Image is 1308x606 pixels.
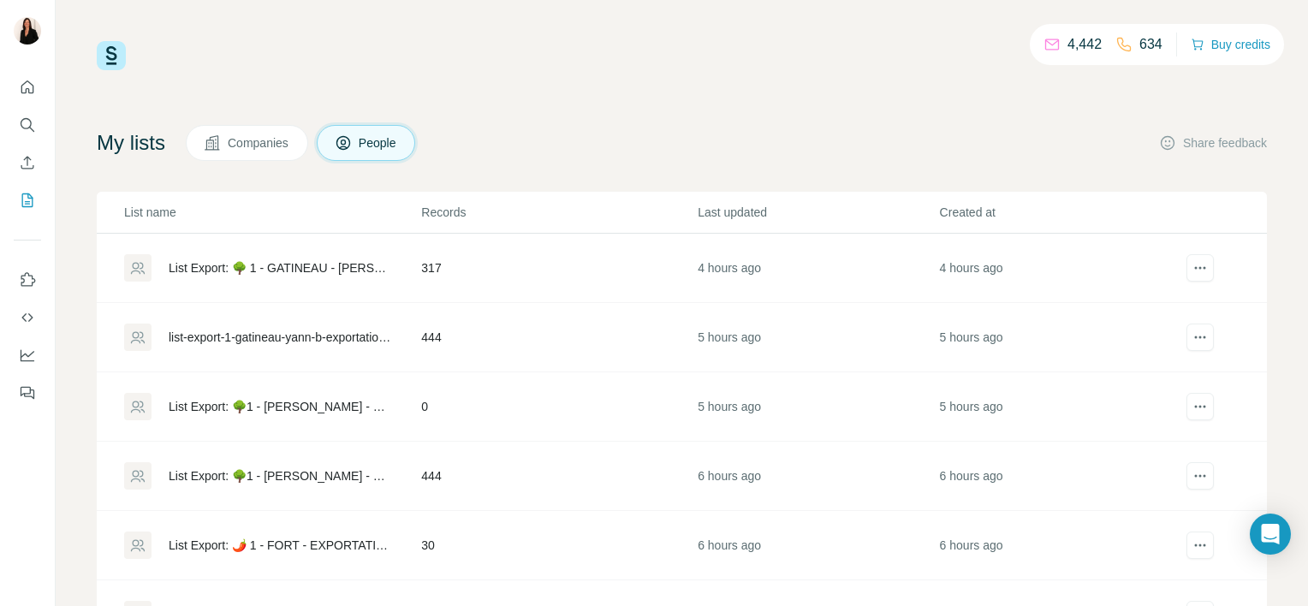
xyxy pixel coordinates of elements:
[420,511,697,580] td: 30
[169,329,392,346] div: list-export-1-gatineau-yann-b-exportation-19-08-2025-13-33
[697,303,938,372] td: 5 hours ago
[939,234,1180,303] td: 4 hours ago
[14,302,41,333] button: Use Surfe API
[939,511,1180,580] td: 6 hours ago
[421,204,696,221] p: Records
[1186,324,1214,351] button: actions
[97,41,126,70] img: Surfe Logo
[1067,34,1102,55] p: 4,442
[939,442,1180,511] td: 6 hours ago
[14,340,41,371] button: Dashboard
[698,204,937,221] p: Last updated
[169,398,392,415] div: List Export: 🌳1 - [PERSON_NAME] - EXPORTATION - [DATE] 13:44
[1186,393,1214,420] button: actions
[359,134,398,151] span: People
[124,204,419,221] p: List name
[1186,462,1214,490] button: actions
[697,442,938,511] td: 6 hours ago
[97,129,165,157] h4: My lists
[169,537,392,554] div: List Export: 🌶️ 1 - FORT - EXPORTATION - [DATE] 13:10
[14,147,41,178] button: Enrich CSV
[169,259,392,276] div: List Export: 🌳 1 - GATINEAU - [PERSON_NAME] - EXPORTATION - [DATE] 14:59
[1159,134,1267,151] button: Share feedback
[420,303,697,372] td: 444
[1139,34,1162,55] p: 634
[939,372,1180,442] td: 5 hours ago
[697,372,938,442] td: 5 hours ago
[228,134,290,151] span: Companies
[14,17,41,45] img: Avatar
[940,204,1180,221] p: Created at
[1191,33,1270,56] button: Buy credits
[14,72,41,103] button: Quick start
[697,511,938,580] td: 6 hours ago
[697,234,938,303] td: 4 hours ago
[14,264,41,295] button: Use Surfe on LinkedIn
[1250,514,1291,555] div: Open Intercom Messenger
[14,110,41,140] button: Search
[1186,532,1214,559] button: actions
[14,377,41,408] button: Feedback
[420,234,697,303] td: 317
[14,185,41,216] button: My lists
[169,467,392,484] div: List Export: 🌳1 - [PERSON_NAME] - EXPORTATION - [DATE] 13:33
[420,372,697,442] td: 0
[420,442,697,511] td: 444
[939,303,1180,372] td: 5 hours ago
[1186,254,1214,282] button: actions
